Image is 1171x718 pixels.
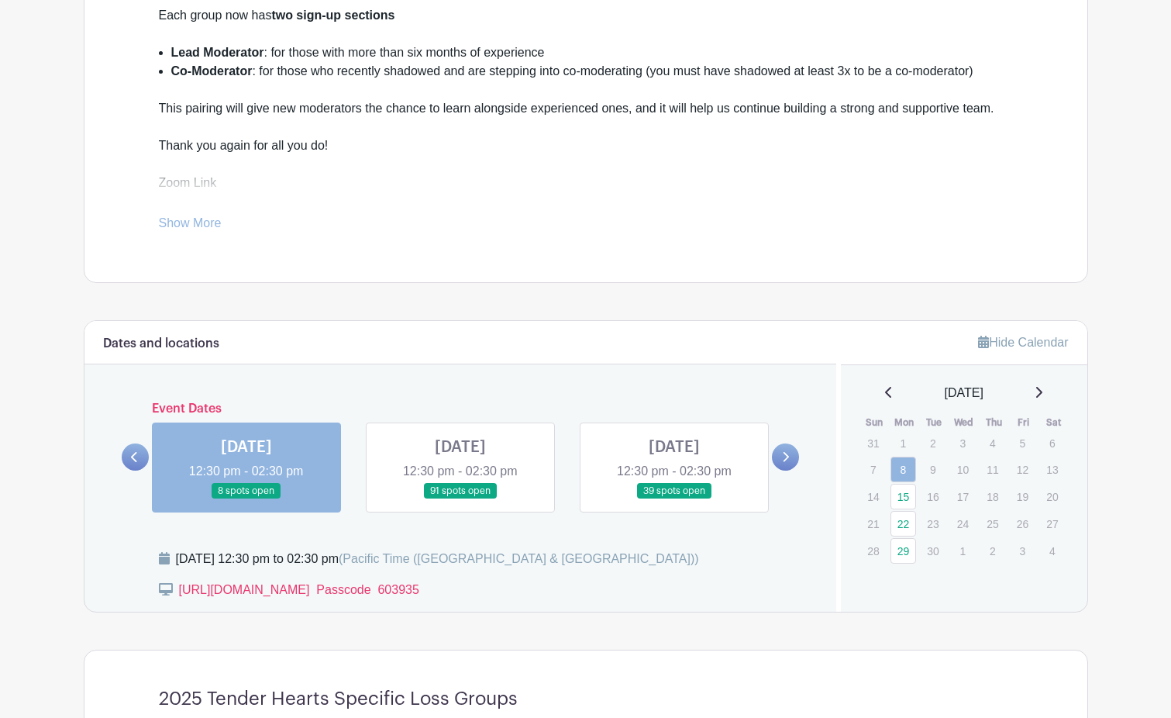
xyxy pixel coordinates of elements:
p: 1 [950,539,976,563]
p: 9 [920,457,945,482]
p: 24 [950,512,976,536]
p: 4 [980,431,1005,455]
strong: Co-Moderator [171,64,253,78]
span: [DATE] [945,384,983,402]
a: 8 [890,457,916,482]
a: Hide Calendar [978,336,1068,349]
th: Mon [890,415,920,430]
a: Show More [159,216,222,236]
p: 25 [980,512,1005,536]
th: Tue [919,415,949,430]
p: 28 [860,539,886,563]
p: 13 [1039,457,1065,482]
th: Wed [949,415,980,430]
p: 16 [920,485,945,509]
a: [URL][DOMAIN_NAME] Passcode 603935 [179,583,419,596]
p: 3 [950,431,976,455]
p: 7 [860,457,886,482]
p: 30 [920,539,945,563]
p: 1 [890,431,916,455]
p: 19 [1010,485,1035,509]
strong: two sign-up sections [271,9,394,22]
div: This pairing will give new moderators the chance to learn alongside experienced ones, and it will... [159,99,1013,230]
p: 12 [1010,457,1035,482]
p: 6 [1039,431,1065,455]
p: 5 [1010,431,1035,455]
p: 10 [950,457,976,482]
p: 26 [1010,512,1035,536]
a: 29 [890,538,916,564]
p: 14 [860,485,886,509]
p: 11 [980,457,1005,482]
p: 2 [920,431,945,455]
li: : for those who recently shadowed and are stepping into co-moderating (you must have shadowed at ... [171,62,1013,99]
div: Each group now has [159,6,1013,43]
p: 20 [1039,485,1065,509]
th: Sun [859,415,890,430]
h6: Dates and locations [103,337,219,351]
th: Sat [1038,415,1069,430]
a: 15 [890,484,916,509]
p: 2 [980,539,1005,563]
div: [DATE] 12:30 pm to 02:30 pm [176,550,699,568]
span: (Pacific Time ([GEOGRAPHIC_DATA] & [GEOGRAPHIC_DATA])) [339,552,699,565]
p: 21 [860,512,886,536]
a: 22 [890,511,916,537]
p: 3 [1010,539,1035,563]
p: 31 [860,431,886,455]
a: [URL][DOMAIN_NAME] [159,195,290,208]
h4: 2025 Tender Hearts Specific Loss Groups [159,688,518,710]
th: Fri [1009,415,1039,430]
th: Thu [979,415,1009,430]
h6: Event Dates [149,402,773,416]
p: 23 [920,512,945,536]
p: 4 [1039,539,1065,563]
li: : for those with more than six months of experience [171,43,1013,62]
p: 18 [980,485,1005,509]
strong: Lead Moderator [171,46,264,59]
p: 27 [1039,512,1065,536]
p: 17 [950,485,976,509]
